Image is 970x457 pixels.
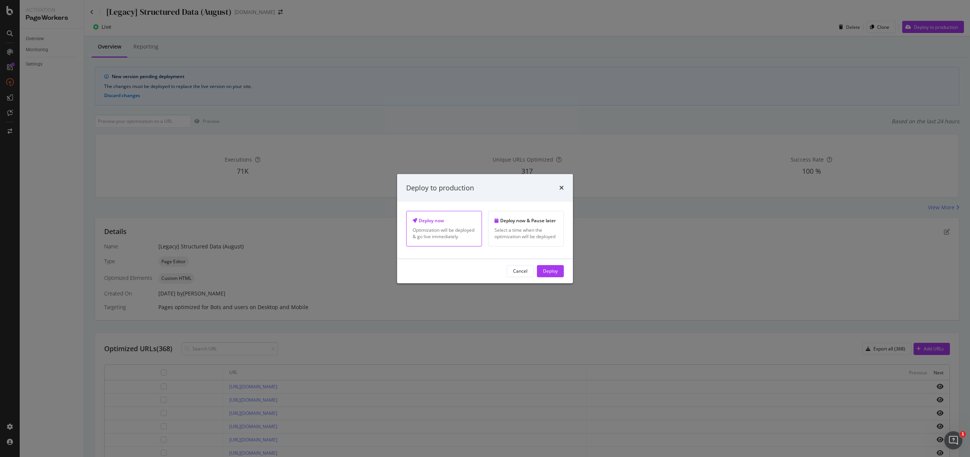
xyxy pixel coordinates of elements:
div: Deploy to production [406,183,474,193]
div: Select a time when the optimization will be deployed [494,227,557,240]
div: times [559,183,564,193]
div: Deploy now & Pause later [494,217,557,224]
button: Cancel [507,265,534,277]
div: Cancel [513,268,527,274]
button: Deploy [537,265,564,277]
div: Deploy [543,268,558,274]
div: Deploy now [413,217,476,224]
div: Optimization will be deployed & go live immediately [413,227,476,240]
div: modal [397,174,573,283]
span: 1 [960,431,966,437]
iframe: Intercom live chat [944,431,962,449]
